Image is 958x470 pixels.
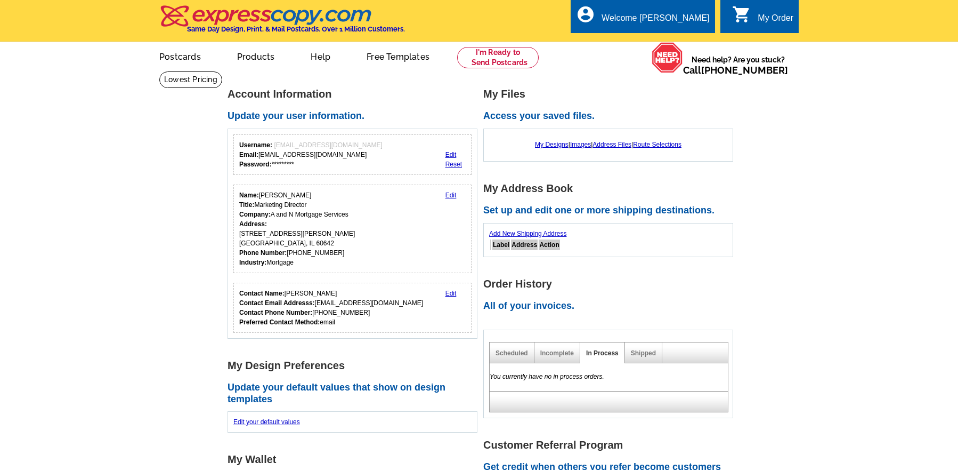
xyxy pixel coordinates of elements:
strong: Name: [239,192,259,199]
span: Call [683,65,788,76]
a: In Process [586,349,619,357]
a: My Designs [535,141,569,148]
h2: Set up and edit one or more shipping destinations. [483,205,739,217]
a: Incomplete [540,349,574,357]
a: shopping_cart My Order [732,12,793,25]
a: Shipped [631,349,656,357]
th: Action [539,240,559,250]
h1: Account Information [228,89,483,100]
a: Route Selections [633,141,681,148]
div: Your login information. [233,134,472,175]
h2: Access your saved files. [483,110,739,122]
th: Label [492,240,510,250]
strong: Password: [239,161,272,168]
a: Scheduled [496,349,528,357]
strong: Contact Email Addresss: [239,299,315,307]
th: Address [511,240,538,250]
img: help [652,42,683,73]
a: Address Files [592,141,631,148]
a: Free Templates [350,43,446,68]
strong: Company: [239,211,271,218]
h1: My Design Preferences [228,360,483,371]
strong: Email: [239,151,258,158]
h2: Update your user information. [228,110,483,122]
div: Welcome [PERSON_NAME] [602,13,709,28]
a: [PHONE_NUMBER] [701,65,788,76]
strong: Contact Name: [239,290,285,297]
a: Reset [445,161,462,168]
strong: Username: [239,141,272,149]
a: Edit [445,151,457,158]
a: Edit [445,290,457,297]
div: Who should we contact regarding order issues? [233,283,472,333]
h1: My Files [483,89,739,100]
strong: Title: [239,201,254,209]
a: Same Day Design, Print, & Mail Postcards. Over 1 Million Customers. [159,13,405,33]
a: Edit your default values [233,418,300,426]
i: account_circle [576,5,595,24]
a: Edit [445,192,457,199]
span: [EMAIL_ADDRESS][DOMAIN_NAME] [274,141,382,149]
h1: Customer Referral Program [483,440,739,451]
div: | | | [489,134,727,155]
h2: All of your invoices. [483,300,739,312]
h1: Order History [483,278,739,290]
a: Postcards [142,43,218,68]
i: shopping_cart [732,5,751,24]
h1: My Address Book [483,183,739,194]
div: [PERSON_NAME] [EMAIL_ADDRESS][DOMAIN_NAME] [PHONE_NUMBER] email [239,289,423,327]
a: Products [220,43,292,68]
div: [PERSON_NAME] Marketing Director A and N Mortgage Services [STREET_ADDRESS][PERSON_NAME] [GEOGRAP... [239,190,355,267]
a: Images [570,141,591,148]
a: Add New Shipping Address [489,230,566,237]
strong: Contact Phone Number: [239,309,312,316]
h2: Update your default values that show on design templates [228,382,483,405]
span: Need help? Are you stuck? [683,54,793,76]
div: My Order [758,13,793,28]
a: Help [294,43,347,68]
strong: Address: [239,220,267,228]
strong: Phone Number: [239,249,287,257]
strong: Preferred Contact Method: [239,318,320,326]
h1: My Wallet [228,454,483,465]
strong: Industry: [239,259,266,266]
h4: Same Day Design, Print, & Mail Postcards. Over 1 Million Customers. [187,25,405,33]
div: Your personal details. [233,185,472,273]
em: You currently have no in process orders. [490,373,604,380]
